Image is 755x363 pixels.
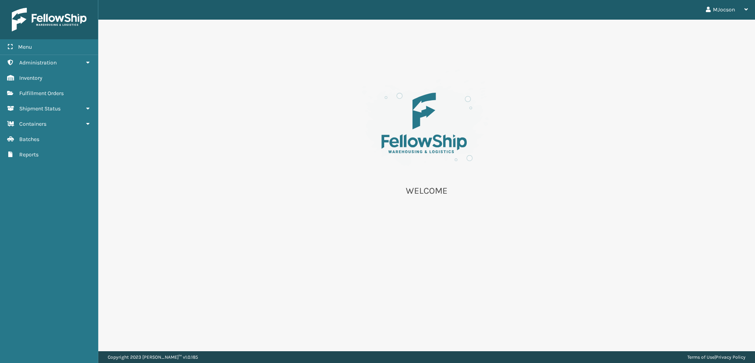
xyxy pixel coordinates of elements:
[19,75,42,81] span: Inventory
[19,136,39,143] span: Batches
[18,44,32,50] span: Menu
[19,105,61,112] span: Shipment Status
[687,354,714,360] a: Terms of Use
[19,121,46,127] span: Containers
[716,354,746,360] a: Privacy Policy
[19,90,64,97] span: Fulfillment Orders
[19,59,57,66] span: Administration
[687,351,746,363] div: |
[19,151,39,158] span: Reports
[12,8,87,31] img: logo
[108,351,198,363] p: Copyright 2023 [PERSON_NAME]™ v 1.0.185
[348,185,505,197] p: WELCOME
[348,67,505,176] img: es-welcome.8eb42ee4.svg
